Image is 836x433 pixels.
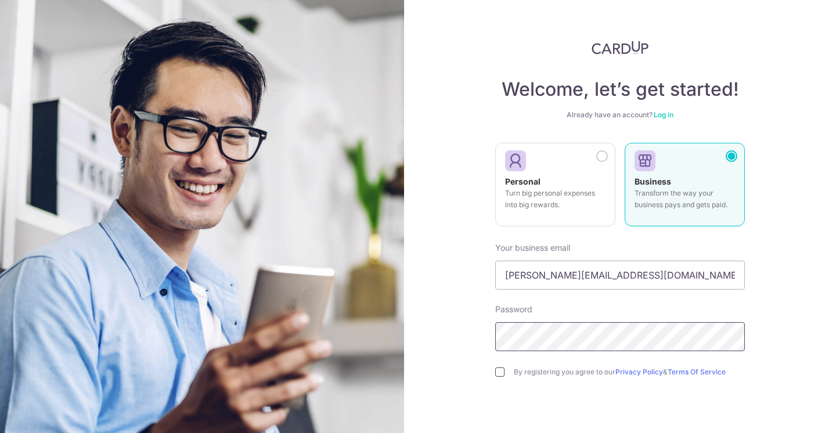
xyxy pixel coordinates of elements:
[495,242,570,254] label: Your business email
[668,367,726,376] a: Terms Of Service
[505,187,606,211] p: Turn big personal expenses into big rewards.
[592,41,648,55] img: CardUp Logo
[495,110,745,120] div: Already have an account?
[514,367,745,377] label: By registering you agree to our &
[505,176,540,186] strong: Personal
[495,261,745,290] input: Enter your Email
[635,187,735,211] p: Transform the way your business pays and gets paid.
[615,367,663,376] a: Privacy Policy
[495,304,532,315] label: Password
[654,110,673,119] a: Log in
[635,176,671,186] strong: Business
[495,78,745,101] h4: Welcome, let’s get started!
[625,143,745,233] a: Business Transform the way your business pays and gets paid.
[495,143,615,233] a: Personal Turn big personal expenses into big rewards.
